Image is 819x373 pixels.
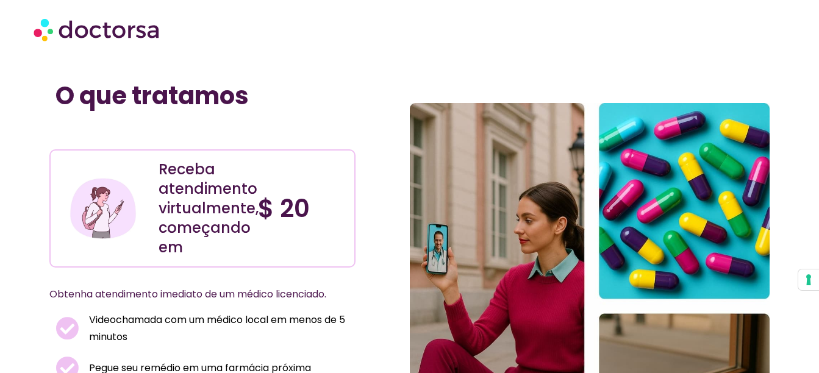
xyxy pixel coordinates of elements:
iframe: Customer reviews powered by Trustpilot [55,123,238,137]
button: Your consent preferences for tracking technologies [798,269,819,290]
h1: O que tratamos [55,81,349,110]
span: Videochamada com um médico local em menos de 5 minutos [86,311,349,346]
img: Ilustração retratando uma jovem mulher em uma roupa casual, envolvida com seu smartphone. Ela tem... [68,174,138,243]
div: Receba atendimento virtualmente, começando em [159,160,246,257]
h4: $ 20 [258,194,345,223]
p: Obtenha atendimento imediato de um médico licenciado. [49,286,326,303]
